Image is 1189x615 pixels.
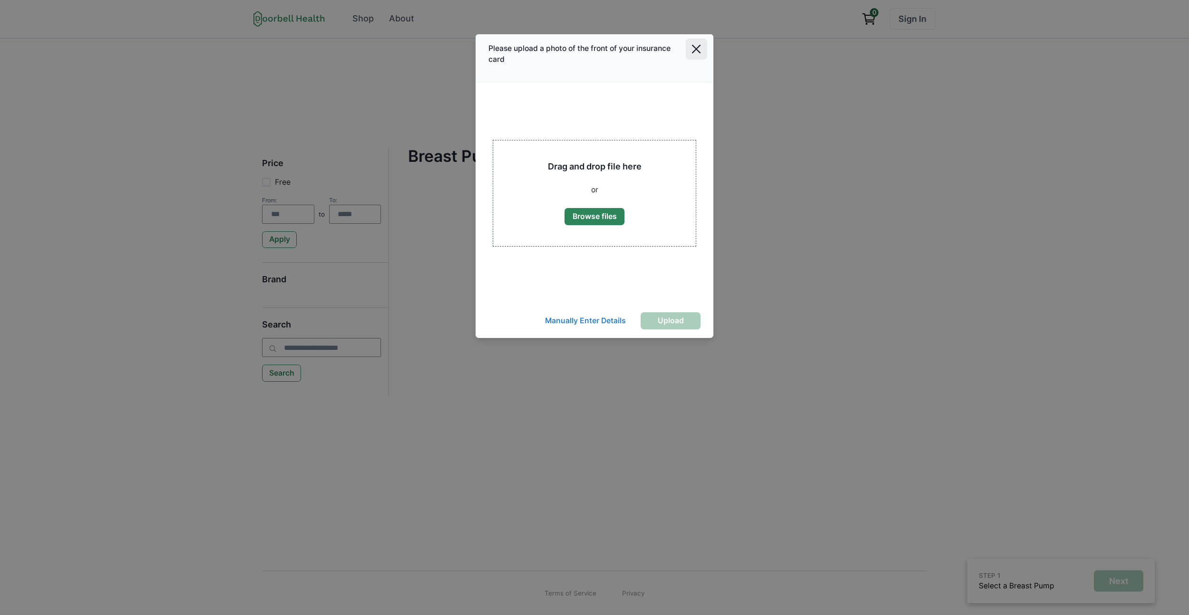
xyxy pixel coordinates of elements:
[548,161,642,172] h2: Drag and drop file here
[591,184,598,196] p: or
[686,39,707,60] button: Close
[565,208,624,225] button: Browse files
[536,312,634,329] button: Manually Enter Details
[641,312,701,329] button: Upload
[476,34,713,83] header: Please upload a photo of the front of your insurance card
